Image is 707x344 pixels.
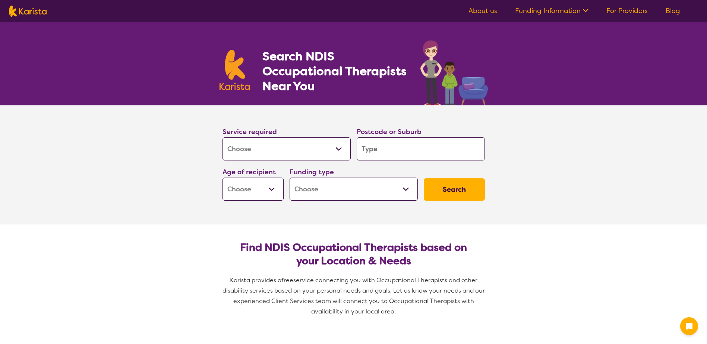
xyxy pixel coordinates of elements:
[420,40,488,105] img: occupational-therapy
[222,276,486,315] span: service connecting you with Occupational Therapists and other disability services based on your p...
[9,6,47,17] img: Karista logo
[281,276,293,284] span: free
[222,168,276,176] label: Age of recipient
[220,50,250,90] img: Karista logo
[424,178,485,201] button: Search
[515,6,588,15] a: Funding Information
[357,127,422,136] label: Postcode or Suburb
[357,137,485,160] input: Type
[290,168,334,176] label: Funding type
[222,127,277,136] label: Service required
[468,6,497,15] a: About us
[606,6,648,15] a: For Providers
[228,241,479,268] h2: Find NDIS Occupational Therapists based on your Location & Needs
[262,49,407,93] h1: Search NDIS Occupational Therapists Near You
[230,276,281,284] span: Karista provides a
[666,6,680,15] a: Blog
